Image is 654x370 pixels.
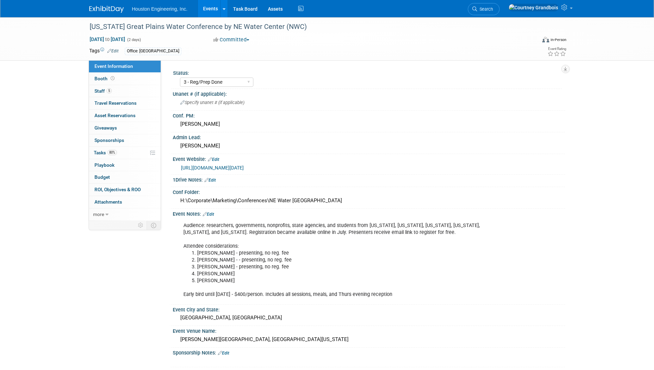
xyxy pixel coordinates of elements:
a: Attachments [89,196,161,208]
a: Edit [107,49,119,53]
span: Booth [94,76,116,81]
img: Courtney Grandbois [509,4,559,11]
a: Tasks80% [89,147,161,159]
span: Houston Engineering, Inc. [132,6,188,12]
div: H:\Corporate\Marketing\Conferences\NE Water [GEOGRAPHIC_DATA] [178,195,560,206]
div: Admin Lead: [173,132,565,141]
span: Booth not reserved yet [109,76,116,81]
a: more [89,208,161,220]
div: Event Notes: [173,209,565,218]
div: Conf Folder: [173,187,565,196]
a: ROI, Objectives & ROO [89,184,161,196]
div: [PERSON_NAME][GEOGRAPHIC_DATA], [GEOGRAPHIC_DATA][US_STATE] [178,334,560,345]
span: more [93,212,104,217]
button: Committed [211,36,252,43]
img: ExhibitDay [89,6,124,13]
a: Edit [204,178,216,183]
div: Conf. PM: [173,111,565,119]
span: (2 days) [127,38,141,42]
td: Toggle Event Tabs [147,221,161,230]
div: [US_STATE] Great Plains Water Conference by NE Water Center (NWC) [87,21,526,33]
div: [PERSON_NAME] [178,119,560,130]
div: Event Website: [173,154,565,163]
div: 1Drive Notes: [173,175,565,184]
div: Unanet # (if applicable): [173,89,565,97]
span: Playbook [94,162,114,168]
a: Playbook [89,159,161,171]
div: Audience: researchers, governments, nonprofits, state agencies, and students from [US_STATE], [US... [179,219,489,302]
span: Tasks [94,150,117,155]
span: Budget [94,174,110,180]
span: Sponsorships [94,137,124,143]
a: Travel Reservations [89,97,161,109]
span: Staff [94,88,112,94]
div: Event Venue Name: [173,326,565,335]
a: Search [468,3,500,15]
li: [PERSON_NAME] - presenting, no reg. fee [197,250,485,257]
span: Attachments [94,199,122,205]
span: 5 [107,88,112,93]
div: Sponsorship Notes: [173,348,565,357]
div: Status: [173,68,562,76]
span: Event Information [94,63,133,69]
span: [DATE] [DATE] [89,36,125,42]
li: [PERSON_NAME] [197,270,485,277]
span: Asset Reservations [94,113,135,118]
li: [PERSON_NAME] - presenting, no reg. fee [197,264,485,270]
li: [PERSON_NAME] [197,277,485,284]
div: [GEOGRAPHIC_DATA], [GEOGRAPHIC_DATA] [178,312,560,323]
a: Budget [89,171,161,183]
a: Giveaways [89,122,161,134]
img: Format-Inperson.png [542,37,549,42]
div: Event Rating [547,47,566,51]
a: Booth [89,73,161,85]
a: Asset Reservations [89,110,161,122]
a: Sponsorships [89,134,161,146]
div: In-Person [550,37,566,42]
div: Office: [GEOGRAPHIC_DATA] [125,48,181,55]
div: [PERSON_NAME] [178,141,560,151]
td: Tags [89,47,119,55]
a: Event Information [89,60,161,72]
span: Giveaways [94,125,117,131]
div: Event City and State: [173,305,565,313]
a: Staff5 [89,85,161,97]
span: 80% [108,150,117,155]
span: Travel Reservations [94,100,137,106]
a: Edit [208,157,219,162]
a: Edit [218,351,229,356]
li: [PERSON_NAME] - - presenting, no reg. fee [197,257,485,264]
span: to [104,37,111,42]
span: ROI, Objectives & ROO [94,187,141,192]
span: Search [477,7,493,12]
a: Edit [203,212,214,217]
a: [URL][DOMAIN_NAME][DATE] [181,165,244,171]
span: Specify unanet # (if applicable) [180,100,244,105]
div: Event Format [496,36,567,46]
td: Personalize Event Tab Strip [135,221,147,230]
